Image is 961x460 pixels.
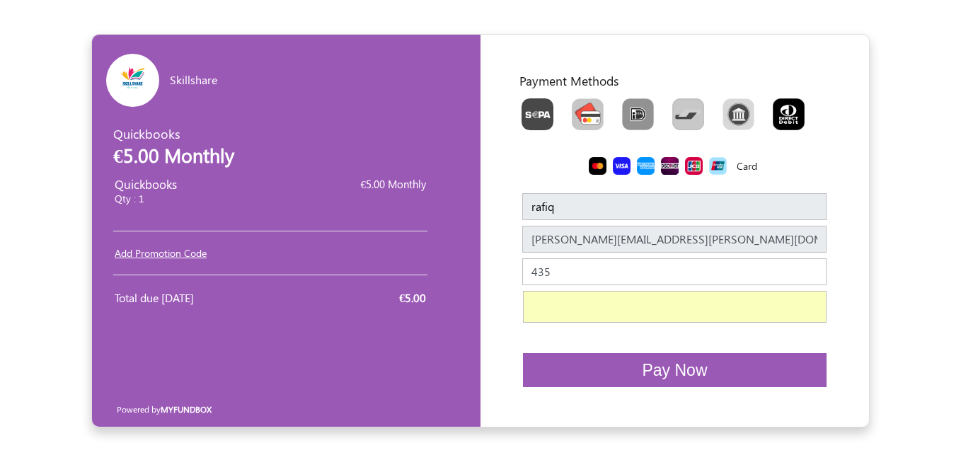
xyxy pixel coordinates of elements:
img: CardCollection3.png [613,157,631,175]
iframe: Secure card payment input frame [526,292,823,326]
img: CardCollection4.png [637,157,655,175]
span: €5.00 [399,290,426,305]
label: Card [737,159,757,173]
img: BankTransfer.png [723,98,754,130]
h2: €5.00 Monthly [113,144,290,166]
img: Sepa.png [522,98,553,130]
a: Add Promotion Code [115,246,207,260]
input: Phone [522,258,827,285]
div: Powered by [103,391,294,427]
div: Quickbooks [113,125,290,172]
img: CardCollection2.png [589,157,606,175]
div: Toolbar with button groups [512,93,841,141]
h6: Skillshare [170,73,352,86]
a: MYFUNDBOX [161,403,212,415]
h2: Qty : 1 [115,193,292,205]
img: Ideal.png [622,98,654,130]
input: Name [522,193,827,220]
img: Bancontact.png [672,98,704,130]
button: Pay Now [523,353,827,388]
span: €5.00 Monthly [361,177,427,191]
img: CardCollection.png [572,98,604,130]
span: Pay Now [642,361,707,379]
img: GOCARDLESS.png [773,98,805,130]
img: CardCollection6.png [685,157,703,175]
div: Total due [DATE] [115,289,260,306]
input: E-mail [522,226,827,253]
div: Quickbooks [115,176,292,211]
img: CardCollection7.png [709,157,727,175]
img: CardCollection5.png [661,157,679,175]
h5: Payment Methods [519,73,841,88]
